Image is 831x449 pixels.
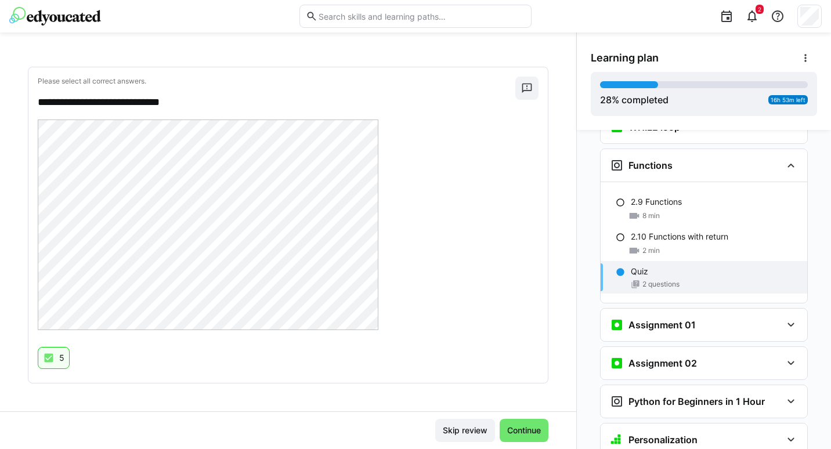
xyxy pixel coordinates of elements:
[628,319,696,331] h3: Assignment 01
[758,6,761,13] span: 2
[505,425,543,436] span: Continue
[642,246,660,255] span: 2 min
[628,396,765,407] h3: Python for Beginners in 1 Hour
[642,211,660,220] span: 8 min
[435,419,495,442] button: Skip review
[441,425,489,436] span: Skip review
[628,160,673,171] h3: Functions
[317,11,525,21] input: Search skills and learning paths…
[771,96,805,103] span: 16h 53m left
[600,93,669,107] div: % completed
[631,266,648,277] p: Quiz
[628,357,697,369] h3: Assignment 02
[591,52,659,64] span: Learning plan
[642,280,680,289] span: 2 questions
[500,419,548,442] button: Continue
[628,434,698,446] h3: Personalization
[59,352,64,364] p: 5
[631,231,728,242] p: 2.10 Functions with return
[631,196,682,208] p: 2.9 Functions
[38,77,515,86] p: Please select all correct answers.
[600,94,612,106] span: 28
